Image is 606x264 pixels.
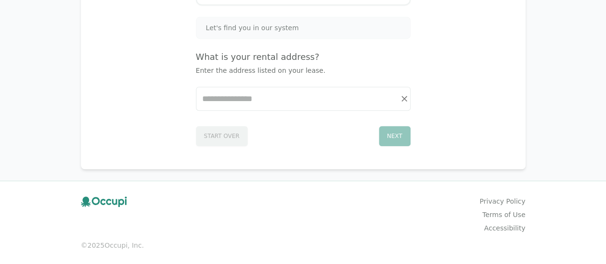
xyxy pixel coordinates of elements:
a: Privacy Policy [480,196,525,206]
p: Enter the address listed on your lease. [196,66,411,75]
input: Start typing... [196,87,410,110]
button: Clear [398,92,411,105]
a: Accessibility [484,223,525,233]
h4: What is your rental address? [196,50,411,64]
small: © 2025 Occupi, Inc. [81,241,526,250]
span: Let's find you in our system [206,23,299,33]
a: Terms of Use [482,210,526,219]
